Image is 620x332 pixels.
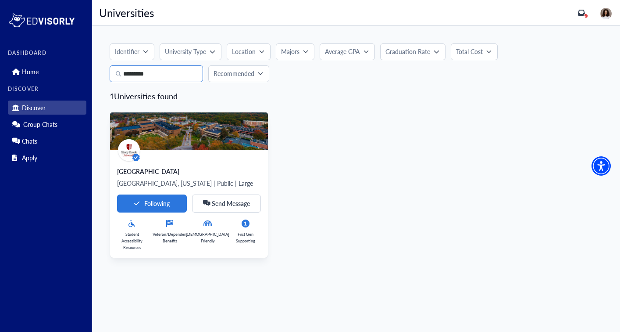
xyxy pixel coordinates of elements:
p: [GEOGRAPHIC_DATA], [US_STATE] | Public | Large [117,178,261,188]
button: Total Cost [451,43,498,60]
img: avatar [118,139,140,161]
div: Apply [8,151,86,165]
label: DISCOVER [8,86,86,92]
p: Majors [281,47,299,56]
div: Group Chats [8,117,86,131]
p: Apply [22,154,37,162]
p: University Type [165,47,206,56]
button: University Type [160,43,221,60]
p: Universities [99,8,154,18]
button: Recommended [208,65,269,82]
p: [DEMOGRAPHIC_DATA] Friendly [186,231,229,244]
p: Group Chats [23,121,57,128]
h5: 1 Universities found [110,91,602,101]
p: Identifier [115,47,139,56]
p: First Gen Supporting [231,231,260,244]
label: DASHBOARD [8,50,86,56]
button: Majors [276,43,314,60]
div: [GEOGRAPHIC_DATA] [117,167,261,176]
a: avatar [GEOGRAPHIC_DATA][GEOGRAPHIC_DATA], [US_STATE] | Public | LargeFollowingSend MessageStuden... [110,112,268,258]
div: Accessibility Menu [591,156,611,176]
span: Send Message [212,201,250,206]
p: Average GPA [325,47,360,56]
button: Average GPA [320,43,375,60]
button: Send Message [192,195,261,213]
button: Graduation Rate [380,43,445,60]
div: Chats [8,134,86,148]
img: image [600,8,612,19]
p: Graduation Rate [385,47,430,56]
p: Location [232,47,256,56]
p: Veteran/Dependent Benefits [153,231,188,244]
div: Discover [8,101,86,115]
img: logo [8,11,75,29]
p: Student Accessibility Resources [117,231,147,251]
a: 41 [578,9,585,16]
div: Following [134,200,169,207]
button: Identifier [110,43,154,60]
p: Recommended [214,69,254,78]
button: Following [117,195,187,213]
img: stony-brook-university-background.jpg [110,112,268,150]
button: Location [227,43,271,60]
p: Total Cost [456,47,483,56]
p: Discover [22,104,46,112]
p: Home [22,68,39,76]
p: Chats [22,137,37,145]
div: Home [8,65,86,79]
input: Search [110,65,203,82]
span: 41 [584,14,588,18]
